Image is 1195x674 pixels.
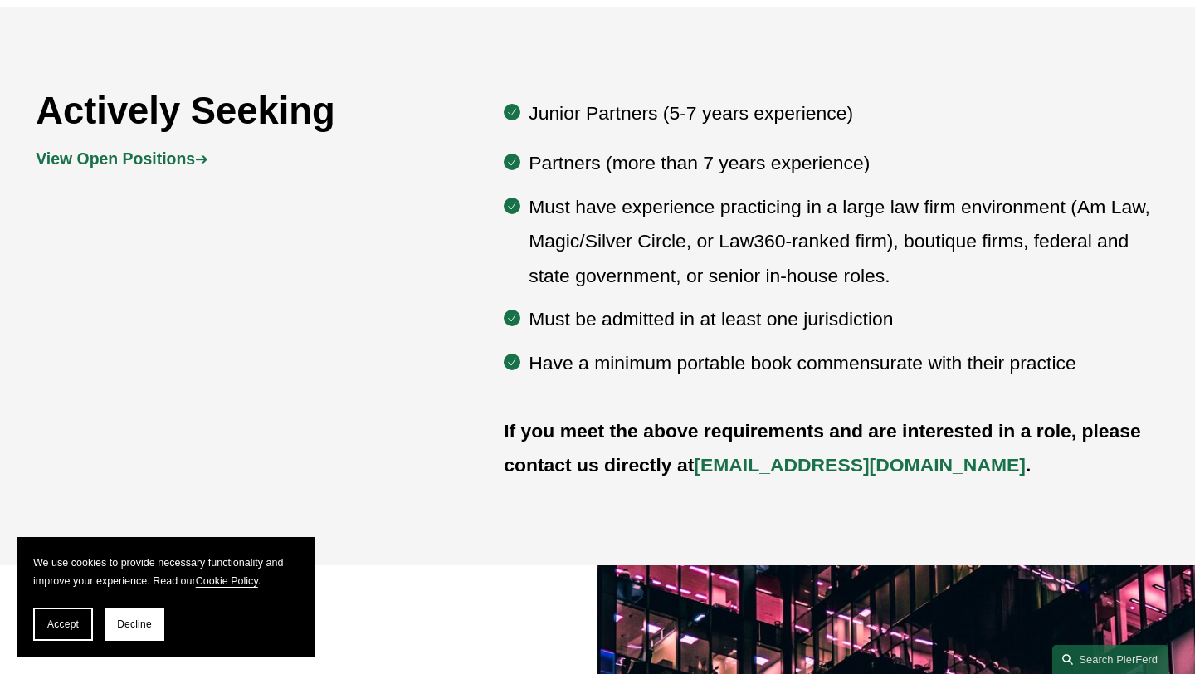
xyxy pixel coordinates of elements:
[47,618,79,630] span: Accept
[117,618,152,630] span: Decline
[36,149,195,168] strong: View Open Positions
[1052,645,1168,674] a: Search this site
[529,146,1159,180] p: Partners (more than 7 years experience)
[529,190,1159,293] p: Must have experience practicing in a large law firm environment (Am Law, Magic/Silver Circle, or ...
[105,608,164,641] button: Decline
[529,96,1159,130] p: Junior Partners (5-7 years experience)
[36,149,208,168] span: ➔
[36,149,208,168] a: View Open Positions➔
[1026,454,1031,476] strong: .
[33,554,299,591] p: We use cookies to provide necessary functionality and improve your experience. Read our .
[17,537,315,657] section: Cookie banner
[529,302,1159,336] p: Must be admitted in at least one jurisdiction
[36,89,410,134] h2: Actively Seeking
[694,454,1026,476] a: [EMAIL_ADDRESS][DOMAIN_NAME]
[33,608,93,641] button: Accept
[196,575,258,587] a: Cookie Policy
[529,346,1159,380] p: Have a minimum portable book commensurate with their practice
[504,420,1146,476] strong: If you meet the above requirements and are interested in a role, please contact us directly at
